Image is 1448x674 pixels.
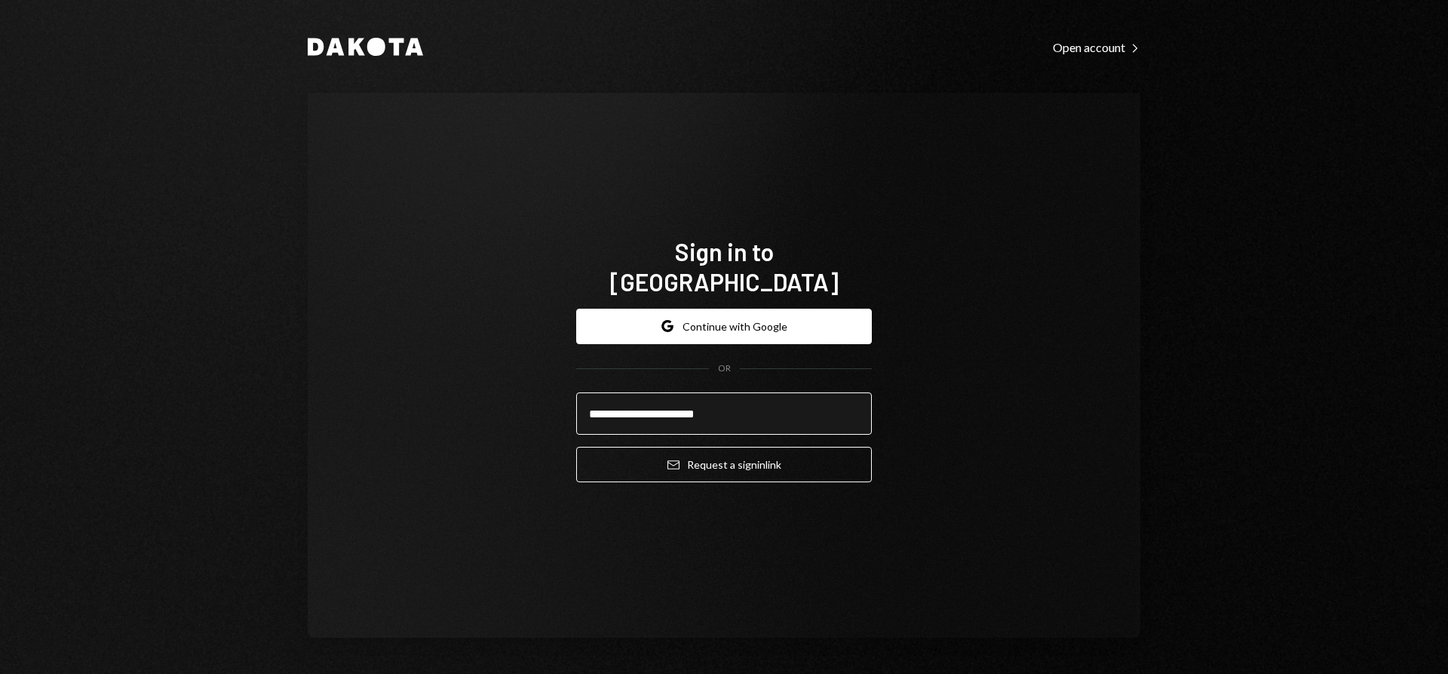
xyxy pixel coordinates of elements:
a: Open account [1053,38,1140,55]
div: OR [718,362,731,375]
button: Continue with Google [576,309,872,344]
button: Request a signinlink [576,447,872,482]
h1: Sign in to [GEOGRAPHIC_DATA] [576,236,872,297]
div: Open account [1053,40,1140,55]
